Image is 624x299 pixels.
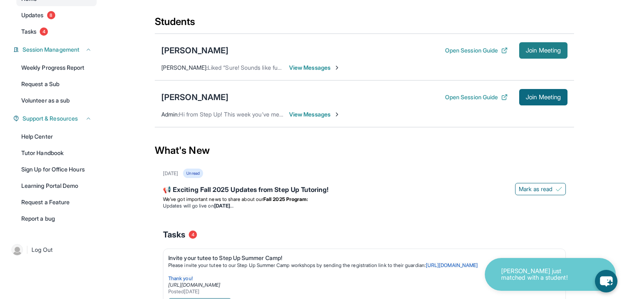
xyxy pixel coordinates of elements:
[161,111,179,118] span: Admin :
[595,270,617,292] button: chat-button
[163,185,566,196] div: 📢 Exciting Fall 2025 Updates from Step Up Tutoring!
[16,129,97,144] a: Help Center
[179,111,459,118] span: Hi from Step Up! This week you’ve met for 0 minutes and this month you’ve met for 7 hours. Happy ...
[161,45,228,56] div: [PERSON_NAME]
[163,170,178,177] div: [DATE]
[519,185,552,193] span: Mark as read
[23,46,79,54] span: Session Management
[16,195,97,210] a: Request a Feature
[19,46,92,54] button: Session Management
[515,183,566,195] button: Mark as read
[161,91,228,103] div: [PERSON_NAME]
[16,77,97,91] a: Request a Sub
[16,146,97,160] a: Tutor Handbook
[163,196,263,202] span: We’ve got important news to share about our
[334,111,340,118] img: Chevron-Right
[445,93,508,101] button: Open Session Guide
[168,275,193,281] span: Thank you!
[16,93,97,108] a: Volunteer as a sub
[334,64,340,71] img: Chevron-Right
[519,89,567,105] button: Join Meeting
[168,282,220,288] a: [URL][DOMAIN_NAME]
[289,110,340,119] span: View Messages
[168,262,554,269] p: Please invite your tutee to our Step Up Summer Camp workshops by sending the registration link to...
[445,46,508,55] button: Open Session Guide
[16,60,97,75] a: Weekly Progress Report
[11,244,23,256] img: user-img
[19,114,92,123] button: Support & Resources
[16,211,97,226] a: Report a bug
[40,27,48,36] span: 4
[426,262,478,268] a: [URL][DOMAIN_NAME]
[501,268,583,281] p: [PERSON_NAME] just matched with a student!
[168,254,554,262] div: Invite your tutee to Step Up Summer Camp!
[163,249,565,297] a: Invite your tutee to Step Up Summer Camp!Please invite your tutee to our Step Up Summer Camp work...
[21,11,44,19] span: Updates
[16,162,97,177] a: Sign Up for Office Hours
[16,178,97,193] a: Learning Portal Demo
[183,169,203,178] div: Unread
[168,288,554,295] div: Posted [DATE]
[163,203,566,209] li: Updates will go live on
[214,203,233,209] strong: [DATE]
[519,42,567,59] button: Join Meeting
[32,246,53,254] span: Log Out
[47,11,55,19] span: 8
[163,229,185,240] span: Tasks
[263,196,308,202] strong: Fall 2025 Program:
[8,241,97,259] a: |Log Out
[189,231,197,239] span: 4
[26,245,28,255] span: |
[21,27,36,36] span: Tasks
[161,64,208,71] span: [PERSON_NAME] :
[155,15,574,33] div: Students
[526,48,561,53] span: Join Meeting
[208,64,284,71] span: Liked “Sure! Sounds like fun!”
[289,64,340,72] span: View Messages
[526,95,561,100] span: Join Meeting
[23,114,78,123] span: Support & Resources
[16,24,97,39] a: Tasks4
[155,132,574,169] div: What's New
[556,186,562,192] img: Mark as read
[16,8,97,23] a: Updates8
